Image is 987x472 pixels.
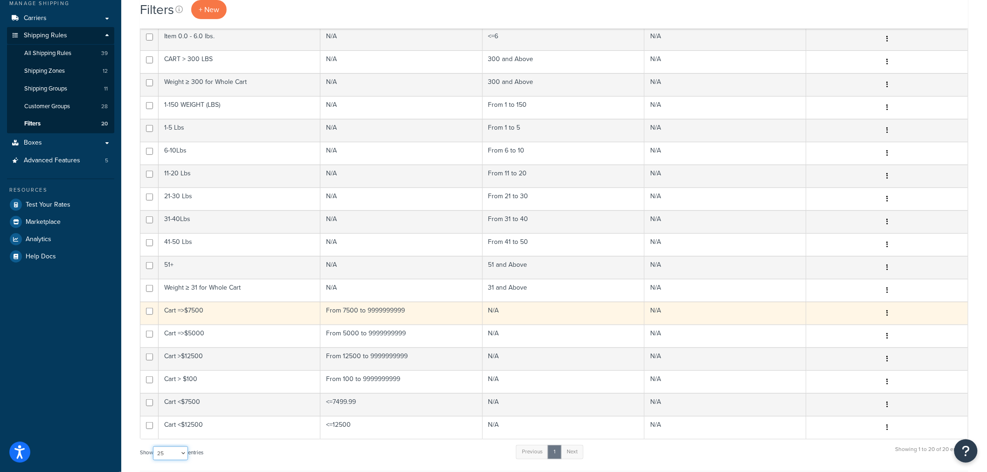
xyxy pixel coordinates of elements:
[159,279,320,302] td: Weight ≥ 31 for Whole Cart
[483,393,645,416] td: N/A
[516,445,549,459] a: Previous
[24,49,71,57] span: All Shipping Rules
[7,134,114,152] a: Boxes
[320,256,482,279] td: N/A
[159,119,320,142] td: 1-5 Lbs
[26,201,70,209] span: Test Your Rates
[7,231,114,248] a: Analytics
[159,73,320,96] td: Weight ≥ 300 for Whole Cart
[320,28,482,50] td: N/A
[24,120,41,128] span: Filters
[159,416,320,439] td: Cart <$12500
[320,233,482,256] td: N/A
[896,444,968,464] div: Showing 1 to 20 of 20 entries
[24,157,80,165] span: Advanced Features
[483,347,645,370] td: N/A
[320,187,482,210] td: N/A
[320,393,482,416] td: <=7499.99
[159,302,320,325] td: Cart =>$7500
[105,157,108,165] span: 5
[645,119,806,142] td: N/A
[159,165,320,187] td: 11-20 Lbs
[7,45,114,62] a: All Shipping Rules 39
[645,210,806,233] td: N/A
[645,187,806,210] td: N/A
[159,393,320,416] td: Cart <$7500
[7,248,114,265] a: Help Docs
[645,393,806,416] td: N/A
[320,96,482,119] td: N/A
[140,0,174,19] h1: Filters
[483,233,645,256] td: From 41 to 50
[7,62,114,80] li: Shipping Zones
[320,73,482,96] td: N/A
[24,67,65,75] span: Shipping Zones
[7,186,114,194] div: Resources
[7,152,114,169] a: Advanced Features 5
[645,142,806,165] td: N/A
[483,187,645,210] td: From 21 to 30
[645,96,806,119] td: N/A
[101,103,108,111] span: 28
[320,142,482,165] td: N/A
[483,416,645,439] td: N/A
[645,416,806,439] td: N/A
[159,256,320,279] td: 51+
[561,445,584,459] a: Next
[320,210,482,233] td: N/A
[645,73,806,96] td: N/A
[140,446,203,460] label: Show entries
[483,256,645,279] td: 51 and Above
[24,85,67,93] span: Shipping Groups
[645,370,806,393] td: N/A
[153,446,188,460] select: Showentries
[101,120,108,128] span: 20
[645,279,806,302] td: N/A
[101,49,108,57] span: 39
[24,14,47,22] span: Carriers
[7,98,114,115] li: Customer Groups
[483,370,645,393] td: N/A
[7,98,114,115] a: Customer Groups 28
[26,236,51,243] span: Analytics
[24,139,42,147] span: Boxes
[483,210,645,233] td: From 31 to 40
[159,28,320,50] td: Item 0.0 - 6.0 lbs.
[26,253,56,261] span: Help Docs
[7,27,114,44] a: Shipping Rules
[320,370,482,393] td: From 100 to 9999999999
[954,439,978,463] button: Open Resource Center
[483,279,645,302] td: 31 and Above
[645,256,806,279] td: N/A
[159,142,320,165] td: 6-10Lbs
[159,325,320,347] td: Cart =>$5000
[159,96,320,119] td: 1-150 WEIGHT (LBS)
[199,4,219,15] span: + New
[7,45,114,62] li: All Shipping Rules
[483,96,645,119] td: From 1 to 150
[645,233,806,256] td: N/A
[320,50,482,73] td: N/A
[483,73,645,96] td: 300 and Above
[320,119,482,142] td: N/A
[104,85,108,93] span: 11
[645,165,806,187] td: N/A
[159,233,320,256] td: 41-50 Lbs
[7,115,114,132] a: Filters 20
[7,196,114,213] a: Test Your Rates
[483,50,645,73] td: 300 and Above
[320,325,482,347] td: From 5000 to 9999999999
[159,50,320,73] td: CART > 300 LBS
[159,370,320,393] td: Cart > $100
[7,10,114,27] a: Carriers
[7,152,114,169] li: Advanced Features
[7,214,114,230] a: Marketplace
[24,103,70,111] span: Customer Groups
[320,347,482,370] td: From 12500 to 9999999999
[645,325,806,347] td: N/A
